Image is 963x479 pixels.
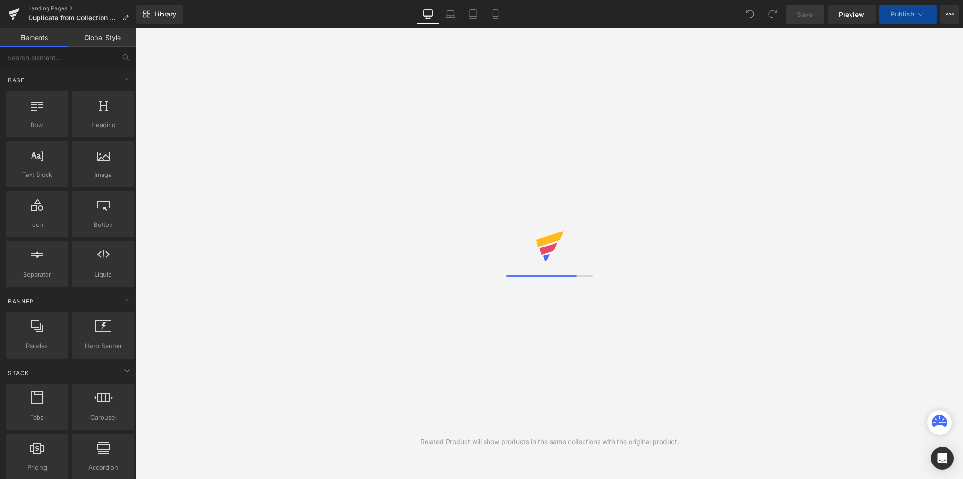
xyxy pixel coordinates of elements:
[8,463,65,472] span: Pricing
[75,413,132,423] span: Carousel
[797,9,813,19] span: Save
[75,341,132,351] span: Hero Banner
[763,5,782,24] button: Redo
[7,297,35,306] span: Banner
[940,5,959,24] button: More
[462,5,484,24] a: Tablet
[931,447,954,470] div: Open Intercom Messenger
[7,368,30,377] span: Stack
[8,120,65,130] span: Row
[8,413,65,423] span: Tabs
[8,170,65,180] span: Text Block
[75,120,132,130] span: Heading
[741,5,759,24] button: Undo
[879,5,937,24] button: Publish
[420,437,679,447] div: Related Product will show products in the same collections with the original product.
[28,5,136,12] a: Landing Pages
[891,10,914,18] span: Publish
[75,463,132,472] span: Accordion
[28,14,118,22] span: Duplicate from Collection Page - [DATE] 07:09:59
[75,170,132,180] span: Image
[417,5,439,24] a: Desktop
[68,28,136,47] a: Global Style
[8,270,65,279] span: Separator
[75,270,132,279] span: Liquid
[154,10,176,18] span: Library
[828,5,876,24] a: Preview
[75,220,132,230] span: Button
[8,220,65,230] span: Icon
[439,5,462,24] a: Laptop
[136,5,183,24] a: New Library
[8,341,65,351] span: Parallax
[839,9,864,19] span: Preview
[484,5,507,24] a: Mobile
[7,76,25,85] span: Base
